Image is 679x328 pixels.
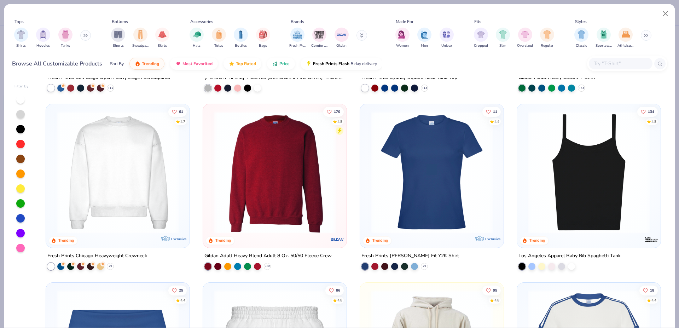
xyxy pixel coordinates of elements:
[482,285,501,295] button: Like
[190,18,213,25] div: Accessories
[114,30,122,39] img: Shorts Image
[155,28,169,48] button: filter button
[579,86,584,90] span: + 44
[395,28,410,48] div: filter for Women
[132,43,149,48] span: Sweatpants
[485,237,500,241] span: Exclusive
[267,58,295,70] button: Price
[313,61,349,67] span: Fresh Prints Flash
[396,18,413,25] div: Made For
[517,28,533,48] button: filter button
[109,264,112,269] span: + 9
[494,119,499,125] div: 4.4
[204,252,332,260] div: Gildan Adult Heavy Blend Adult 8 Oz. 50/50 Fleece Crew
[58,28,72,48] button: filter button
[193,43,201,48] span: Hats
[517,28,533,48] div: filter for Oversized
[335,28,349,48] div: filter for Gildan
[289,28,306,48] div: filter for Fresh Prints
[543,30,551,39] img: Regular Image
[53,111,182,234] img: 1358499d-a160-429c-9f1e-ad7a3dc244c9
[142,61,159,67] span: Trending
[190,28,204,48] div: filter for Hats
[339,111,469,234] img: 4c43767e-b43d-41ae-ac30-96e6ebada8dd
[575,18,587,25] div: Styles
[335,28,349,48] button: filter button
[351,60,377,68] span: 5 day delivery
[311,43,327,48] span: Comfort Colors
[259,43,267,48] span: Bags
[204,73,345,82] div: [PERSON_NAME] + Canvas [DEMOGRAPHIC_DATA]' Micro Ribbed Baby Tee
[58,28,72,48] div: filter for Tanks
[181,298,186,303] div: 4.4
[420,30,428,39] img: Men Image
[361,252,459,260] div: Fresh Prints [PERSON_NAME] Fit Y2K Shirt
[617,28,634,48] button: filter button
[494,298,499,303] div: 4.8
[336,43,347,48] span: Gildan
[596,28,612,48] div: filter for Sportswear
[596,43,612,48] span: Sportswear
[193,30,201,39] img: Hats Image
[337,119,342,125] div: 4.8
[108,86,113,90] span: + 11
[155,28,169,48] div: filter for Skirts
[493,288,497,292] span: 95
[291,18,304,25] div: Brands
[442,30,451,39] img: Unisex Image
[265,264,270,269] span: + 30
[659,7,672,21] button: Close
[617,28,634,48] div: filter for Athleisure
[169,107,187,117] button: Like
[306,61,312,67] img: flash.gif
[137,30,144,39] img: Sweatpants Image
[540,28,554,48] div: filter for Regular
[576,43,587,48] span: Classic
[441,43,452,48] span: Unisex
[14,18,24,25] div: Tops
[499,43,506,48] span: Slim
[477,30,485,39] img: Cropped Image
[637,107,658,117] button: Like
[14,28,28,48] button: filter button
[235,43,247,48] span: Bottles
[482,107,501,117] button: Like
[423,264,426,269] span: + 9
[170,58,218,70] button: Most Favorited
[417,28,431,48] button: filter button
[600,30,608,39] img: Sportswear Image
[311,28,327,48] button: filter button
[12,59,102,68] div: Browse All Customizable Products
[110,61,124,67] div: Sort By
[289,43,306,48] span: Fresh Prints
[179,288,184,292] span: 25
[541,43,553,48] span: Regular
[337,298,342,303] div: 4.8
[236,61,256,67] span: Top Rated
[314,29,325,40] img: Comfort Colors Image
[289,28,306,48] button: filter button
[524,111,654,234] img: cbf11e79-2adf-4c6b-b19e-3da42613dd1b
[234,28,248,48] button: filter button
[639,285,658,295] button: Like
[367,111,497,234] img: 6a9a0a85-ee36-4a89-9588-981a92e8a910
[496,28,510,48] div: filter for Slim
[181,119,186,125] div: 4.7
[61,43,70,48] span: Tanks
[651,119,656,125] div: 4.8
[336,29,347,40] img: Gildan Image
[574,28,588,48] div: filter for Classic
[135,61,140,67] img: trending.gif
[169,285,187,295] button: Like
[212,28,226,48] div: filter for Totes
[330,232,344,247] img: Gildan logo
[256,28,270,48] div: filter for Bags
[279,61,290,67] span: Price
[496,28,510,48] button: filter button
[396,43,409,48] span: Women
[212,28,226,48] button: filter button
[540,28,554,48] button: filter button
[651,298,656,303] div: 4.4
[361,73,457,82] div: Fresh Prints Sydney Square Neck Tank Top
[224,58,261,70] button: Top Rated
